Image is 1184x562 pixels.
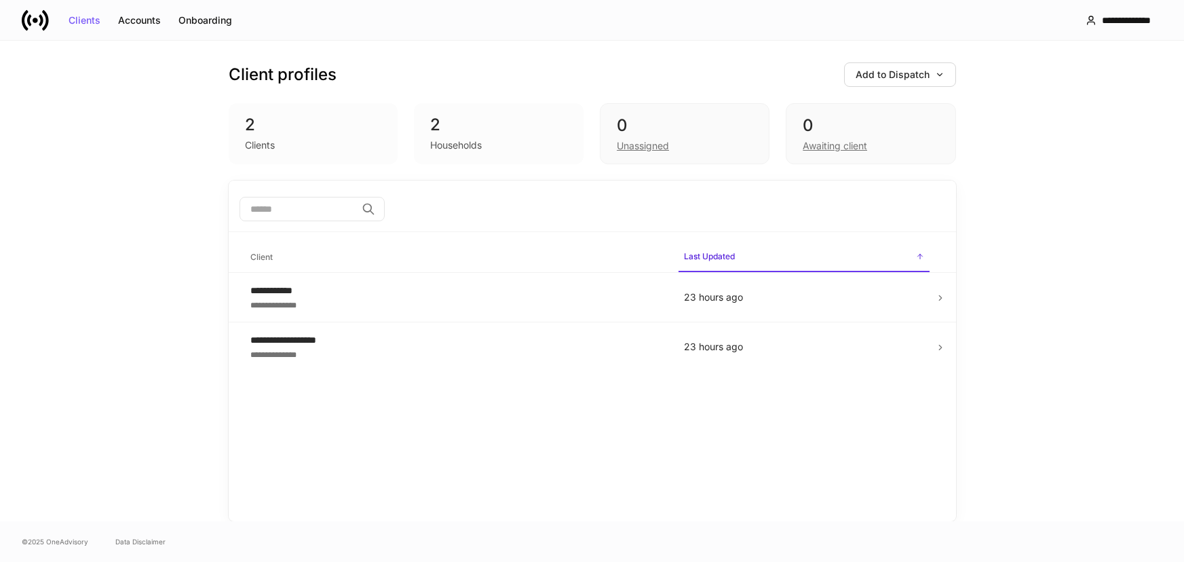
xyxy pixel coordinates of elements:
p: 23 hours ago [684,291,924,304]
div: 0 [617,115,752,136]
span: Client [245,244,668,271]
div: 2 [245,114,382,136]
div: Households [430,138,482,152]
div: 2 [430,114,567,136]
div: 0 [803,115,938,136]
button: Add to Dispatch [844,62,956,87]
button: Onboarding [170,10,241,31]
div: 0Unassigned [600,103,769,164]
h3: Client profiles [229,64,337,86]
p: 23 hours ago [684,340,924,354]
span: © 2025 OneAdvisory [22,536,88,547]
div: Onboarding [178,16,232,25]
div: 0Awaiting client [786,103,955,164]
div: Clients [69,16,100,25]
button: Accounts [109,10,170,31]
div: Add to Dispatch [856,70,944,79]
div: Accounts [118,16,161,25]
h6: Last Updated [684,250,735,263]
div: Clients [245,138,275,152]
h6: Client [250,250,273,263]
div: Unassigned [617,139,669,153]
div: Awaiting client [803,139,867,153]
a: Data Disclaimer [115,536,166,547]
span: Last Updated [679,243,930,272]
button: Clients [60,10,109,31]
